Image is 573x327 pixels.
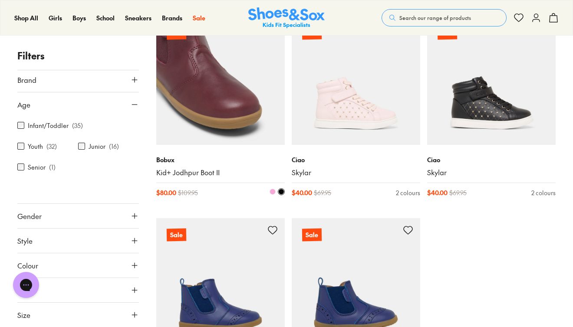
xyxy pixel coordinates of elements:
[49,163,56,172] p: ( 1 )
[28,121,69,130] label: Infant/Toddler
[14,13,38,23] a: Shop All
[156,188,176,197] span: $ 80.00
[427,16,556,145] a: Sale
[17,278,139,302] button: Price
[17,49,139,63] p: Filters
[248,7,325,29] img: SNS_Logo_Responsive.svg
[17,260,38,271] span: Colour
[17,204,139,228] button: Gender
[28,142,43,151] label: Youth
[292,16,420,145] a: Sale
[17,235,33,246] span: Style
[17,75,36,85] span: Brand
[72,13,86,23] a: Boys
[17,211,42,221] span: Gender
[193,13,205,22] span: Sale
[399,14,471,22] span: Search our range of products
[427,155,556,164] p: Ciao
[17,99,30,110] span: Age
[449,188,467,197] span: $ 69.95
[96,13,115,23] a: School
[49,13,62,23] a: Girls
[292,168,420,177] a: Skylar
[28,163,46,172] label: Senior
[17,229,139,253] button: Style
[72,121,83,130] p: ( 35 )
[14,13,38,22] span: Shop All
[125,13,151,23] a: Sneakers
[17,310,30,320] span: Size
[531,188,556,197] div: 2 colours
[17,253,139,278] button: Colour
[193,13,205,23] a: Sale
[72,13,86,22] span: Boys
[302,229,322,242] p: Sale
[89,142,105,151] label: Junior
[96,13,115,22] span: School
[167,229,186,242] p: Sale
[292,188,312,197] span: $ 40.00
[292,155,420,164] p: Ciao
[156,155,285,164] p: Bobux
[156,16,285,145] a: Sale
[382,9,507,26] button: Search our range of products
[314,188,331,197] span: $ 69.95
[17,68,139,92] button: Brand
[248,7,325,29] a: Shoes & Sox
[178,188,198,197] span: $ 109.95
[125,13,151,22] span: Sneakers
[46,142,57,151] p: ( 32 )
[427,168,556,177] a: Skylar
[156,168,285,177] a: Kid+ Jodhpur Boot II
[17,92,139,117] button: Age
[49,13,62,22] span: Girls
[162,13,182,22] span: Brands
[427,188,448,197] span: $ 40.00
[396,188,420,197] div: 2 colours
[9,269,43,301] iframe: Gorgias live chat messenger
[17,303,139,327] button: Size
[162,13,182,23] a: Brands
[109,142,119,151] p: ( 16 )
